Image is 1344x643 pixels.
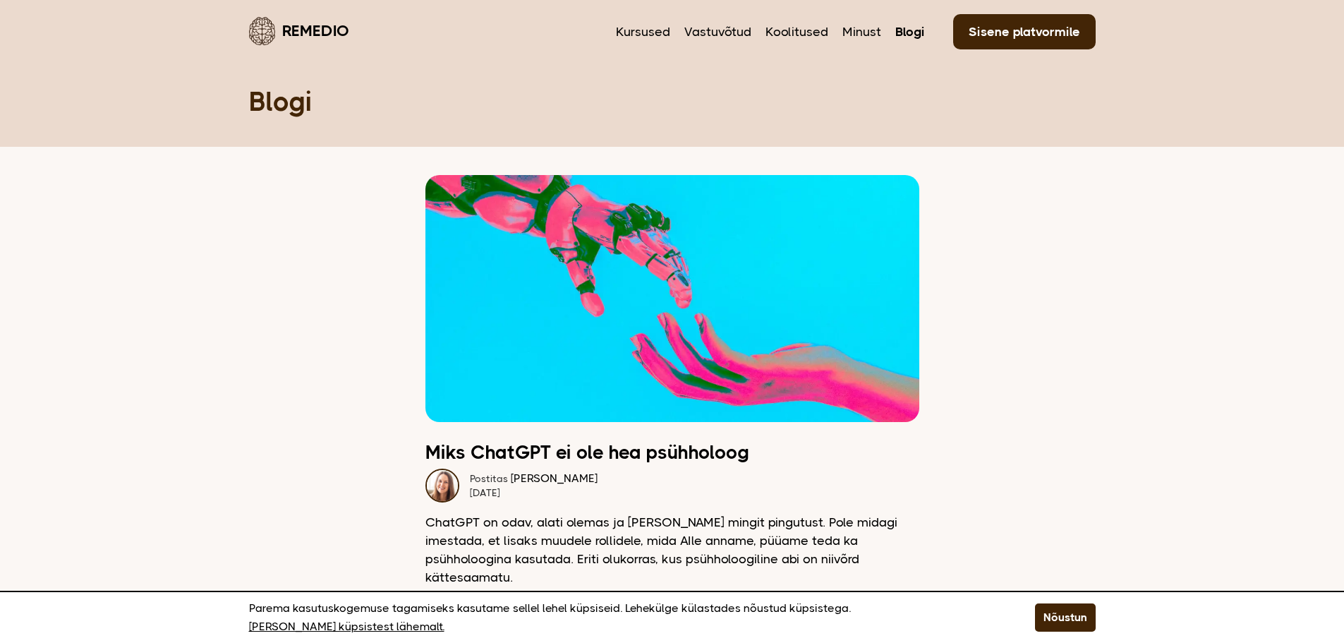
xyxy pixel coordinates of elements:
[249,599,1000,636] p: Parema kasutuskogemuse tagamiseks kasutame sellel lehel küpsiseid. Lehekülge külastades nõustud k...
[249,14,349,47] a: Remedio
[425,469,459,503] img: Dagmar naeratamas
[425,175,919,422] img: Inimese ja roboti käsi kokku puutumas
[616,23,670,41] a: Kursused
[425,513,919,587] p: ChatGPT on odav, alati olemas ja [PERSON_NAME] mingit pingutust. Pole midagi imestada, et lisaks ...
[765,23,828,41] a: Koolitused
[953,14,1096,49] a: Sisene platvormile
[425,443,919,462] h2: Miks ChatGPT ei ole hea psühholoog
[249,618,444,636] a: [PERSON_NAME] küpsistest lähemalt.
[1035,603,1096,632] button: Nõustun
[895,23,925,41] a: Blogi
[842,23,881,41] a: Minust
[684,23,751,41] a: Vastuvõtud
[249,85,1096,119] h1: Blogi
[470,486,598,500] div: [DATE]
[249,17,275,45] img: Remedio logo
[470,471,598,486] div: [PERSON_NAME]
